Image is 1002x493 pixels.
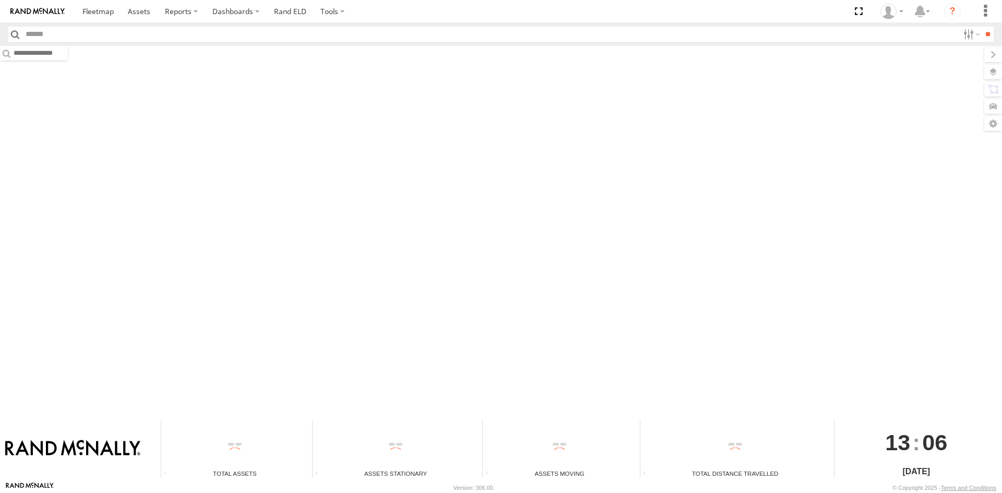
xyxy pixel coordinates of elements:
span: 06 [922,420,947,465]
div: Assets Moving [483,469,636,478]
div: Total Distance Travelled [640,469,830,478]
div: Total number of assets current stationary. [313,470,328,478]
img: rand-logo.svg [10,8,65,15]
div: Total number of Enabled Assets [161,470,177,478]
div: Todd Smith [877,4,907,19]
img: Rand McNally [5,440,140,458]
div: Total number of assets current in transit. [483,470,498,478]
div: Version: 306.00 [454,485,493,491]
div: [DATE] [834,465,998,478]
i: ? [944,3,961,20]
div: Total distance travelled by all assets within specified date range and applied filters [640,470,656,478]
div: : [834,420,998,465]
div: Total Assets [161,469,308,478]
div: Assets Stationary [313,469,479,478]
div: © Copyright 2025 - [892,485,996,491]
label: Search Filter Options [959,27,982,42]
span: 13 [885,420,910,465]
a: Terms and Conditions [941,485,996,491]
a: Visit our Website [6,483,54,493]
label: Map Settings [984,116,1002,131]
